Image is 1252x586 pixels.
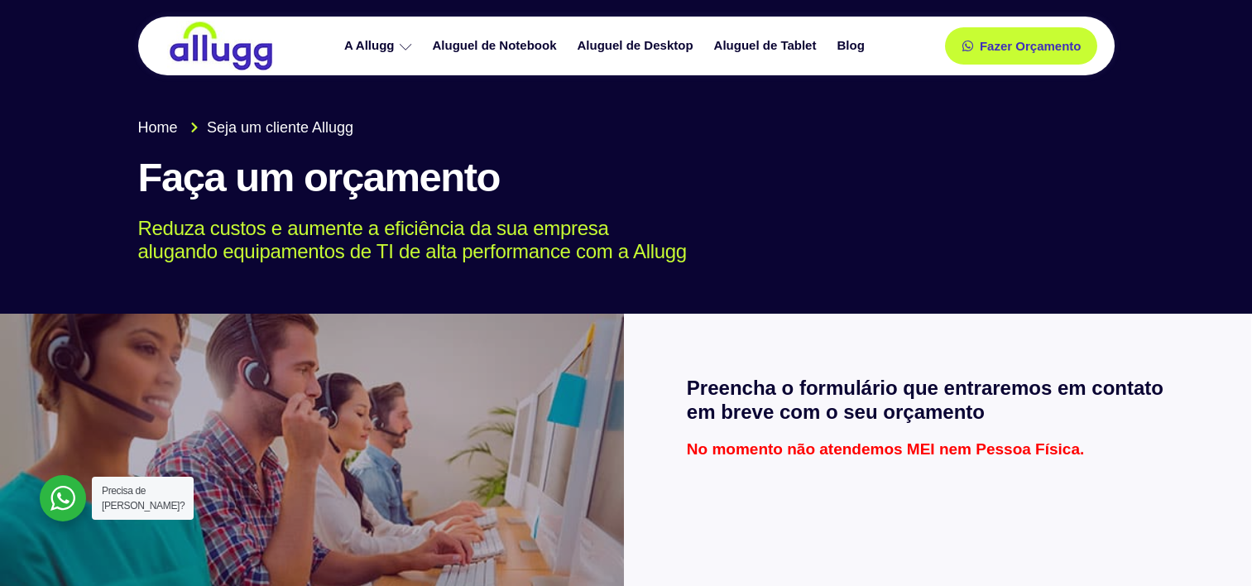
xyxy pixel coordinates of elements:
[828,31,876,60] a: Blog
[945,27,1098,65] a: Fazer Orçamento
[167,21,275,71] img: locação de TI é Allugg
[102,485,185,512] span: Precisa de [PERSON_NAME]?
[138,117,178,139] span: Home
[336,31,425,60] a: A Allugg
[569,31,706,60] a: Aluguel de Desktop
[138,217,1091,265] p: Reduza custos e aumente a eficiência da sua empresa alugando equipamentos de TI de alta performan...
[980,40,1082,52] span: Fazer Orçamento
[706,31,829,60] a: Aluguel de Tablet
[687,377,1189,425] h2: Preencha o formulário que entraremos em contato em breve com o seu orçamento
[203,117,353,139] span: Seja um cliente Allugg
[425,31,569,60] a: Aluguel de Notebook
[687,441,1189,457] p: No momento não atendemos MEI nem Pessoa Física.
[138,156,1115,200] h1: Faça um orçamento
